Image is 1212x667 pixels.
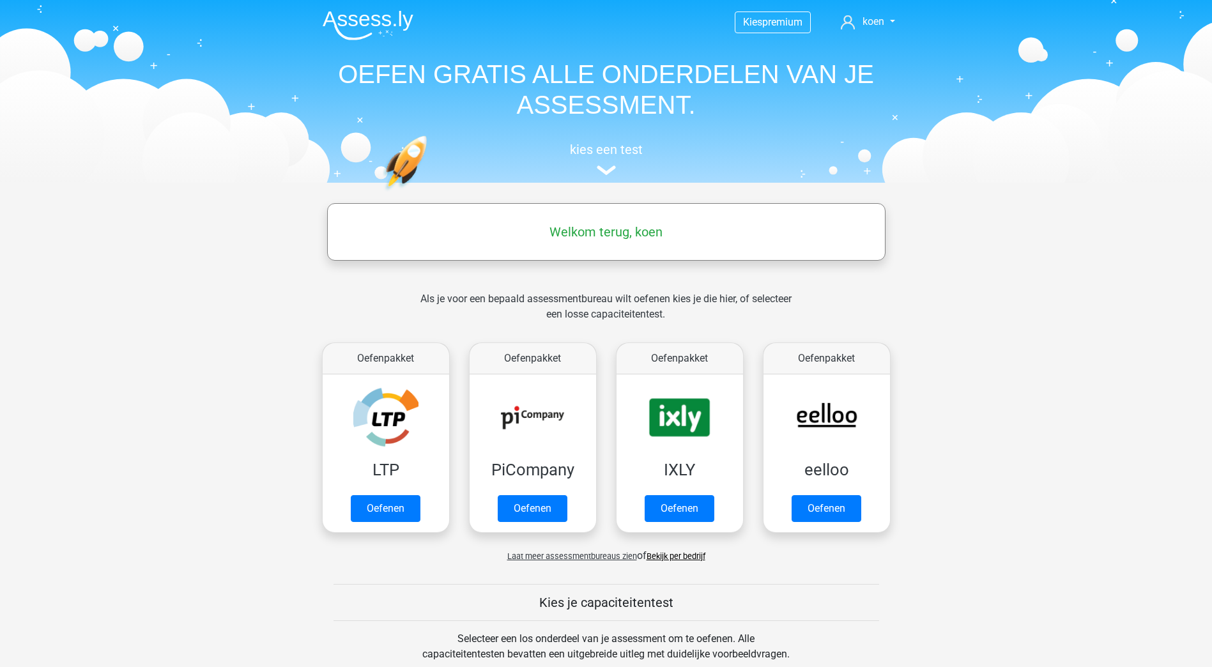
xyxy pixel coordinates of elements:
[836,14,900,29] a: koen
[863,15,884,27] span: koen
[323,10,413,40] img: Assessly
[312,142,900,176] a: kies een test
[312,59,900,120] h1: OEFEN GRATIS ALLE ONDERDELEN VAN JE ASSESSMENT.
[743,16,762,28] span: Kies
[762,16,802,28] span: premium
[351,495,420,522] a: Oefenen
[507,551,637,561] span: Laat meer assessmentbureaus zien
[410,291,802,337] div: Als je voor een bepaald assessmentbureau wilt oefenen kies je die hier, of selecteer een losse ca...
[645,495,714,522] a: Oefenen
[334,224,879,240] h5: Welkom terug, koen
[383,135,477,251] img: oefenen
[647,551,705,561] a: Bekijk per bedrijf
[334,595,879,610] h5: Kies je capaciteitentest
[792,495,861,522] a: Oefenen
[312,142,900,157] h5: kies een test
[498,495,567,522] a: Oefenen
[735,13,810,31] a: Kiespremium
[597,165,616,175] img: assessment
[312,538,900,563] div: of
